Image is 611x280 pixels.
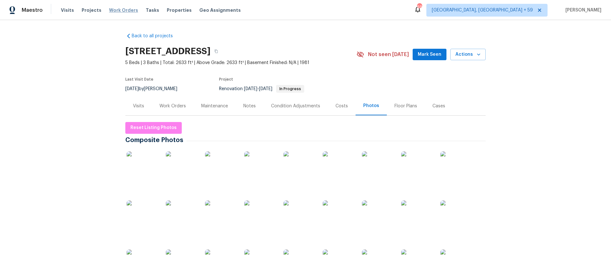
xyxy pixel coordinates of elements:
button: Actions [450,49,486,61]
span: Maestro [22,7,43,13]
span: [DATE] [125,87,139,91]
span: Actions [455,51,481,59]
span: Composite Photos [125,137,187,143]
div: by [PERSON_NAME] [125,85,185,93]
span: [PERSON_NAME] [563,7,601,13]
span: [GEOGRAPHIC_DATA], [GEOGRAPHIC_DATA] + 59 [432,7,533,13]
span: [DATE] [259,87,272,91]
a: Back to all projects [125,33,187,39]
button: Copy Address [210,46,222,57]
div: 695 [417,4,422,10]
span: Visits [61,7,74,13]
div: Floor Plans [394,103,417,109]
button: Mark Seen [413,49,446,61]
span: Properties [167,7,192,13]
span: Last Visit Date [125,77,153,81]
span: Mark Seen [418,51,441,59]
div: Condition Adjustments [271,103,320,109]
div: Visits [133,103,144,109]
span: - [244,87,272,91]
div: Cases [432,103,445,109]
span: Project [219,77,233,81]
span: Projects [82,7,101,13]
div: Maintenance [201,103,228,109]
span: Renovation [219,87,304,91]
span: In Progress [277,87,304,91]
button: Reset Listing Photos [125,122,182,134]
span: Not seen [DATE] [368,51,409,58]
div: Work Orders [159,103,186,109]
div: Notes [243,103,256,109]
span: Geo Assignments [199,7,241,13]
span: Work Orders [109,7,138,13]
div: Costs [335,103,348,109]
span: Reset Listing Photos [130,124,177,132]
h2: [STREET_ADDRESS] [125,48,210,54]
span: 5 Beds | 3 Baths | Total: 2633 ft² | Above Grade: 2633 ft² | Basement Finished: N/A | 1981 [125,60,357,66]
span: Tasks [146,8,159,12]
div: Photos [363,103,379,109]
span: [DATE] [244,87,257,91]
